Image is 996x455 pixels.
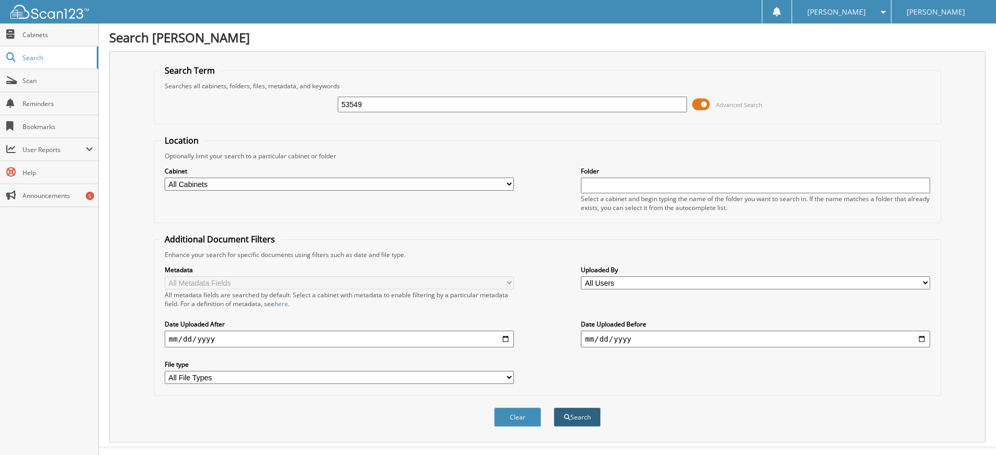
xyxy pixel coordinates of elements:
span: [PERSON_NAME] [807,9,866,15]
span: Reminders [22,99,93,108]
span: Bookmarks [22,122,93,131]
div: 5 [86,192,94,200]
h1: Search [PERSON_NAME] [109,29,986,46]
label: Date Uploaded Before [581,320,930,329]
input: end [581,331,930,347]
span: Search [22,53,91,62]
legend: Additional Document Filters [159,234,280,245]
span: Announcements [22,191,93,200]
label: File type [165,360,514,369]
span: Cabinets [22,30,93,39]
button: Clear [494,407,541,427]
div: Enhance your search for specific documents using filters such as date and file type. [159,250,935,259]
label: Cabinet [165,167,514,176]
span: Help [22,168,93,177]
button: Search [554,407,601,427]
span: Scan [22,76,93,85]
span: [PERSON_NAME] [907,9,965,15]
div: Optionally limit your search to a particular cabinet or folder [159,151,935,160]
legend: Search Term [159,65,220,76]
div: Searches all cabinets, folders, files, metadata, and keywords [159,81,935,90]
div: All metadata fields are searched by default. Select a cabinet with metadata to enable filtering b... [165,290,514,308]
input: start [165,331,514,347]
img: scan123-logo-white.svg [10,5,89,19]
legend: Location [159,135,204,146]
div: Select a cabinet and begin typing the name of the folder you want to search in. If the name match... [581,194,930,212]
label: Folder [581,167,930,176]
label: Uploaded By [581,265,930,274]
iframe: Chat Widget [944,405,996,455]
span: Advanced Search [716,101,762,109]
label: Metadata [165,265,514,274]
a: here [274,299,288,308]
span: User Reports [22,145,86,154]
label: Date Uploaded After [165,320,514,329]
